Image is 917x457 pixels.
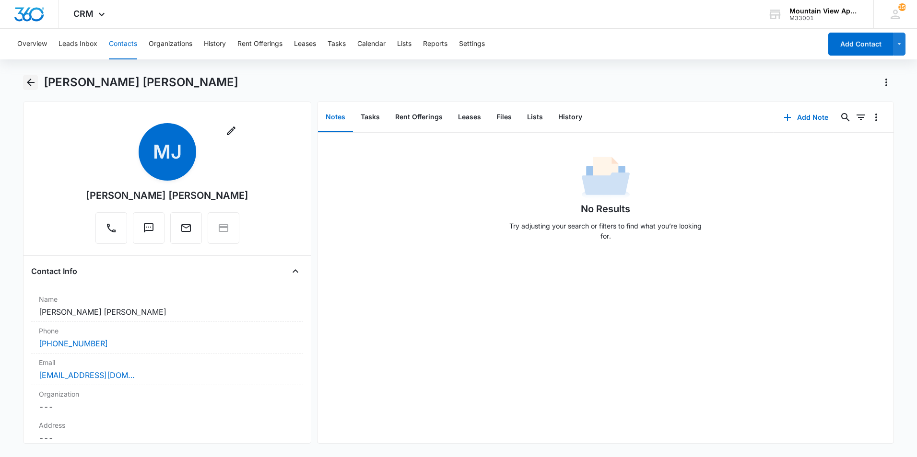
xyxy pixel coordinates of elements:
button: Call [95,212,127,244]
div: Email[EMAIL_ADDRESS][DOMAIN_NAME] [31,354,303,385]
button: Leases [294,29,316,59]
button: Contacts [109,29,137,59]
button: Actions [879,75,894,90]
div: Name[PERSON_NAME] [PERSON_NAME] [31,290,303,322]
button: Tasks [328,29,346,59]
button: Leads Inbox [59,29,97,59]
div: Organization--- [31,385,303,416]
button: Add Contact [828,33,893,56]
div: account id [789,15,859,22]
button: Add Note [774,106,838,129]
div: account name [789,7,859,15]
button: Reports [423,29,447,59]
button: Lists [397,29,411,59]
a: Text [133,227,165,235]
h1: [PERSON_NAME] [PERSON_NAME] [44,75,238,90]
div: Address--- [31,416,303,448]
button: Files [489,103,519,132]
dd: --- [39,432,295,444]
div: Phone[PHONE_NUMBER] [31,322,303,354]
button: Text [133,212,165,244]
button: Close [288,263,303,279]
button: Organizations [149,29,192,59]
dd: [PERSON_NAME] [PERSON_NAME] [39,306,295,318]
label: Phone [39,326,295,336]
a: Email [170,227,202,235]
button: Leases [450,103,489,132]
span: 158 [898,3,906,11]
div: notifications count [898,3,906,11]
button: Rent Offerings [237,29,282,59]
h4: Contact Info [31,265,77,277]
span: CRM [73,9,94,19]
label: Email [39,357,295,367]
h1: No Results [581,202,630,216]
label: Name [39,294,295,304]
dd: --- [39,401,295,412]
span: MJ [139,123,196,181]
label: Organization [39,389,295,399]
button: Rent Offerings [388,103,450,132]
button: Tasks [353,103,388,132]
button: Filters [853,110,869,125]
button: Calendar [357,29,386,59]
button: Lists [519,103,551,132]
button: Back [23,75,38,90]
div: [PERSON_NAME] [PERSON_NAME] [86,188,248,203]
button: Email [170,212,202,244]
a: [EMAIL_ADDRESS][DOMAIN_NAME] [39,369,135,381]
button: History [551,103,590,132]
img: No Data [582,154,630,202]
button: Notes [318,103,353,132]
label: Address [39,420,295,430]
a: Call [95,227,127,235]
button: History [204,29,226,59]
a: [PHONE_NUMBER] [39,338,108,349]
button: Overview [17,29,47,59]
button: Search... [838,110,853,125]
button: Overflow Menu [869,110,884,125]
p: Try adjusting your search or filters to find what you’re looking for. [505,221,706,241]
button: Settings [459,29,485,59]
